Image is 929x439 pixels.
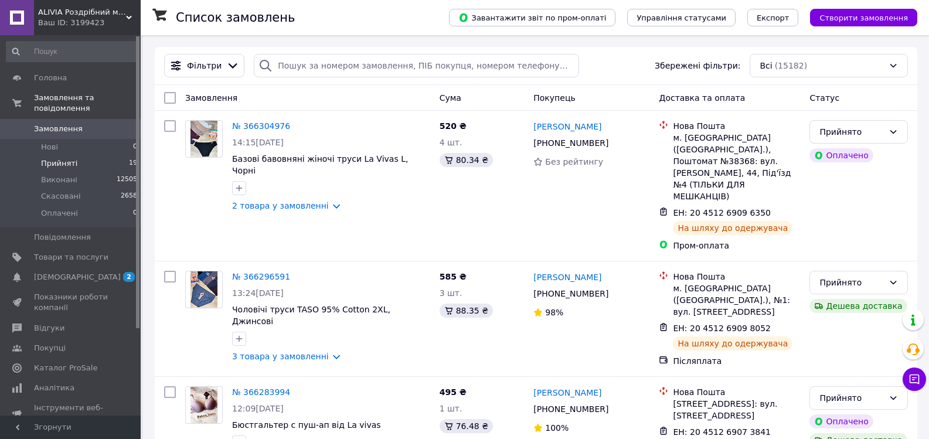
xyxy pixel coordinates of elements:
span: Товари та послуги [34,252,108,263]
span: Cума [440,93,461,103]
a: Створити замовлення [798,12,917,22]
a: Чоловічі труси TASO 95% Cotton 2XL, Джинсові [232,305,390,326]
span: Показники роботи компанії [34,292,108,313]
span: Скасовані [41,191,81,202]
div: На шляху до одержувача [673,336,792,350]
div: Післяплата [673,355,800,367]
a: [PERSON_NAME] [533,121,601,132]
span: Відгуки [34,323,64,333]
span: [DEMOGRAPHIC_DATA] [34,272,121,283]
span: 0 [133,142,137,152]
a: Фото товару [185,271,223,308]
span: Прийняті [41,158,77,169]
span: Покупці [34,343,66,353]
h1: Список замовлень [176,11,295,25]
a: 3 товара у замовленні [232,352,329,361]
span: Збережені фільтри: [655,60,740,72]
span: ЕН: 20 4512 6909 6350 [673,208,771,217]
span: [PHONE_NUMBER] [533,138,608,148]
span: Оплачені [41,208,78,219]
a: [PERSON_NAME] [533,271,601,283]
span: 13:24[DATE] [232,288,284,298]
span: 0 [133,208,137,219]
span: 2 [123,272,135,282]
span: Експорт [757,13,790,22]
div: 80.34 ₴ [440,153,493,167]
span: Створити замовлення [819,13,908,22]
span: [PHONE_NUMBER] [533,289,608,298]
div: Оплачено [809,148,873,162]
a: Базові бавовняні жіночі труси La Vivas L, Чорні [232,154,408,175]
a: № 366304976 [232,121,290,131]
span: Фільтри [187,60,222,72]
div: На шляху до одержувача [673,221,792,235]
span: Інструменти веб-майстра та SEO [34,403,108,424]
span: 14:15[DATE] [232,138,284,147]
a: № 366296591 [232,272,290,281]
div: Ваш ID: 3199423 [38,18,141,28]
div: Дешева доставка [809,299,907,313]
button: Управління статусами [627,9,736,26]
div: 76.48 ₴ [440,419,493,433]
span: Замовлення та повідомлення [34,93,141,114]
span: 98% [545,308,563,317]
div: Нова Пошта [673,386,800,398]
span: Аналітика [34,383,74,393]
img: Фото товару [190,271,218,308]
span: 12:09[DATE] [232,404,284,413]
span: Повідомлення [34,232,91,243]
span: 12505 [117,175,137,185]
div: Нова Пошта [673,120,800,132]
button: Чат з покупцем [903,367,926,391]
span: 2658 [121,191,137,202]
div: Прийнято [819,276,884,289]
img: Фото товару [190,121,218,157]
a: Бюстгальтер с пуш-ап від La vivas [232,420,381,430]
span: [PHONE_NUMBER] [533,404,608,414]
span: Управління статусами [637,13,726,22]
span: 3 шт. [440,288,462,298]
span: Покупець [533,93,575,103]
button: Завантажити звіт по пром-оплаті [449,9,615,26]
a: № 366283994 [232,387,290,397]
div: Пром-оплата [673,240,800,251]
div: 88.35 ₴ [440,304,493,318]
a: Фото товару [185,120,223,158]
span: Всі [760,60,772,72]
span: Головна [34,73,67,83]
span: 100% [545,423,569,433]
span: 1 шт. [440,404,462,413]
span: Без рейтингу [545,157,603,166]
div: Оплачено [809,414,873,428]
span: Нові [41,142,58,152]
span: Замовлення [34,124,83,134]
button: Створити замовлення [810,9,917,26]
a: Фото товару [185,386,223,424]
span: 4 шт. [440,138,462,147]
span: Виконані [41,175,77,185]
span: Доставка та оплата [659,93,745,103]
div: [STREET_ADDRESS]: вул. [STREET_ADDRESS] [673,398,800,421]
div: Прийнято [819,392,884,404]
input: Пошук [6,41,138,62]
span: 585 ₴ [440,272,467,281]
div: Прийнято [819,125,884,138]
img: Фото товару [190,387,218,423]
span: ALIVIA Роздрібний магазин [38,7,126,18]
span: ЕН: 20 4512 6909 8052 [673,324,771,333]
button: Експорт [747,9,799,26]
input: Пошук за номером замовлення, ПІБ покупця, номером телефону, Email, номером накладної [254,54,579,77]
div: Нова Пошта [673,271,800,283]
span: Статус [809,93,839,103]
span: 520 ₴ [440,121,467,131]
div: м. [GEOGRAPHIC_DATA] ([GEOGRAPHIC_DATA].), №1: вул. [STREET_ADDRESS] [673,283,800,318]
span: (15182) [775,61,807,70]
span: 19 [129,158,137,169]
a: [PERSON_NAME] [533,387,601,399]
a: 2 товара у замовленні [232,201,329,210]
span: Каталог ProSale [34,363,97,373]
span: Завантажити звіт по пром-оплаті [458,12,606,23]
